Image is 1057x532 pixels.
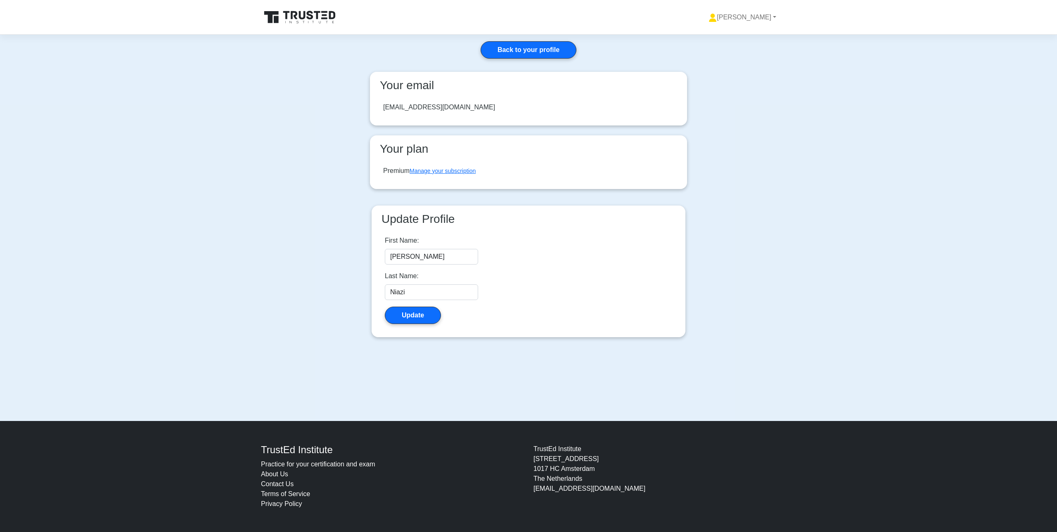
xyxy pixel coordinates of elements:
a: Terms of Service [261,490,310,497]
a: Manage your subscription [410,168,476,174]
a: Practice for your certification and exam [261,461,375,468]
h3: Your plan [377,142,680,156]
button: Update [385,307,441,324]
div: Premium [383,166,476,176]
a: Privacy Policy [261,500,302,507]
a: Contact Us [261,480,294,487]
a: About Us [261,471,288,478]
h3: Your email [377,78,680,92]
h4: TrustEd Institute [261,444,524,456]
a: Back to your profile [481,41,576,59]
div: TrustEd Institute [STREET_ADDRESS] 1017 HC Amsterdam The Netherlands [EMAIL_ADDRESS][DOMAIN_NAME] [528,444,801,509]
label: Last Name: [385,271,419,281]
label: First Name: [385,236,419,246]
div: [EMAIL_ADDRESS][DOMAIN_NAME] [383,102,495,112]
a: [PERSON_NAME] [689,9,796,26]
h3: Update Profile [378,212,679,226]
